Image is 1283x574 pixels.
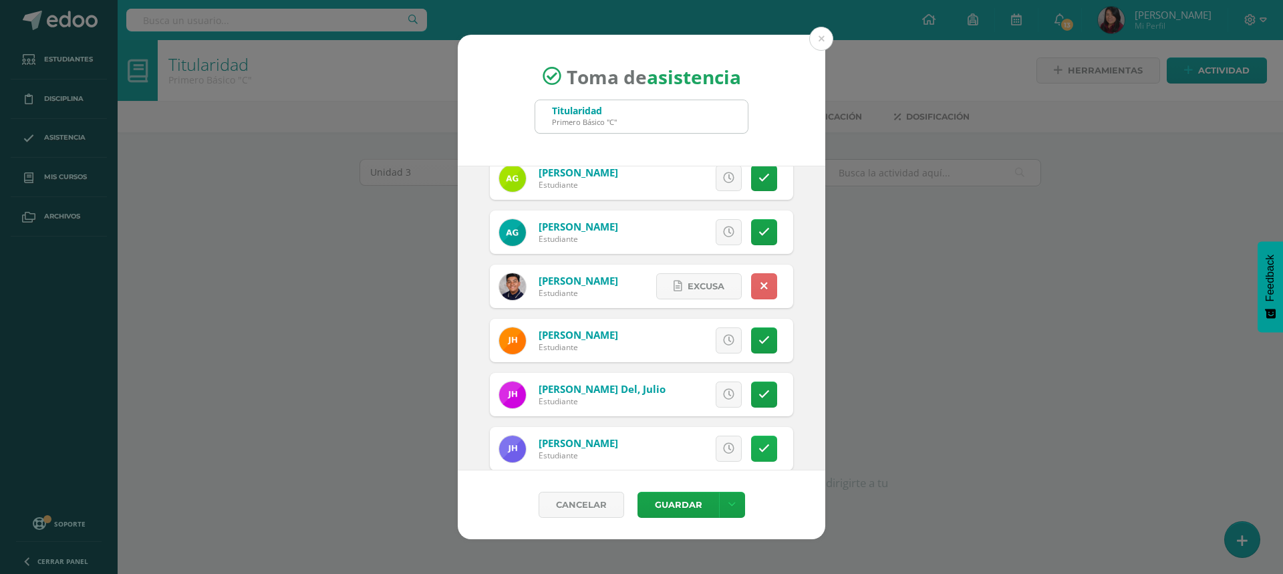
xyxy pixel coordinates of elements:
[539,179,618,190] div: Estudiante
[539,274,618,287] a: [PERSON_NAME]
[539,233,618,245] div: Estudiante
[637,492,719,518] button: Guardar
[539,341,618,353] div: Estudiante
[567,63,741,89] span: Toma de
[552,117,617,127] div: Primero Básico "C"
[499,219,526,246] img: 9766bb64e4d924fdc08741df99cda175.png
[539,492,624,518] a: Cancelar
[535,100,748,133] input: Busca un grado o sección aquí...
[539,396,666,407] div: Estudiante
[809,27,833,51] button: Close (Esc)
[539,450,618,461] div: Estudiante
[539,436,618,450] a: [PERSON_NAME]
[647,63,741,89] strong: asistencia
[499,382,526,408] img: 1a00e4becff5156448e33307e63295bb.png
[499,273,526,300] img: 96e0b6b6cb5ce6343976735c16bb7991.png
[539,382,666,396] a: [PERSON_NAME] del, Julio
[656,273,742,299] a: Excusa
[539,166,618,179] a: [PERSON_NAME]
[688,274,724,299] span: Excusa
[1258,241,1283,332] button: Feedback - Mostrar encuesta
[539,328,618,341] a: [PERSON_NAME]
[499,327,526,354] img: f054109d28c449111ce850a36f54c1d1.png
[499,165,526,192] img: 27145b95f562adc049a1c0e2c5b8f0c3.png
[552,104,617,117] div: Titularidad
[499,436,526,462] img: c6471ac50359169a9ca3c08faf4cccb5.png
[1264,255,1276,301] span: Feedback
[539,287,618,299] div: Estudiante
[539,220,618,233] a: [PERSON_NAME]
